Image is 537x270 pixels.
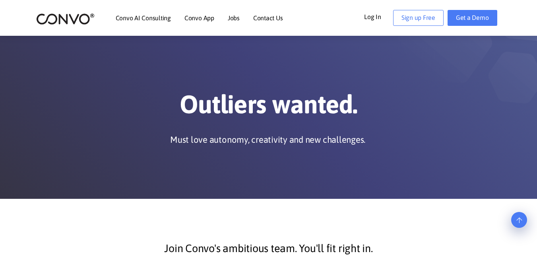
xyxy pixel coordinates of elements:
[116,15,171,21] a: Convo AI Consulting
[170,134,365,146] p: Must love autonomy, creativity and new challenges.
[448,10,497,26] a: Get a Demo
[36,13,95,25] img: logo_2.png
[364,10,393,23] a: Log In
[253,15,283,21] a: Contact Us
[48,89,489,126] h1: Outliers wanted.
[184,15,214,21] a: Convo App
[393,10,444,26] a: Sign up Free
[54,239,483,258] p: Join Convo's ambitious team. You'll fit right in.
[228,15,240,21] a: Jobs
